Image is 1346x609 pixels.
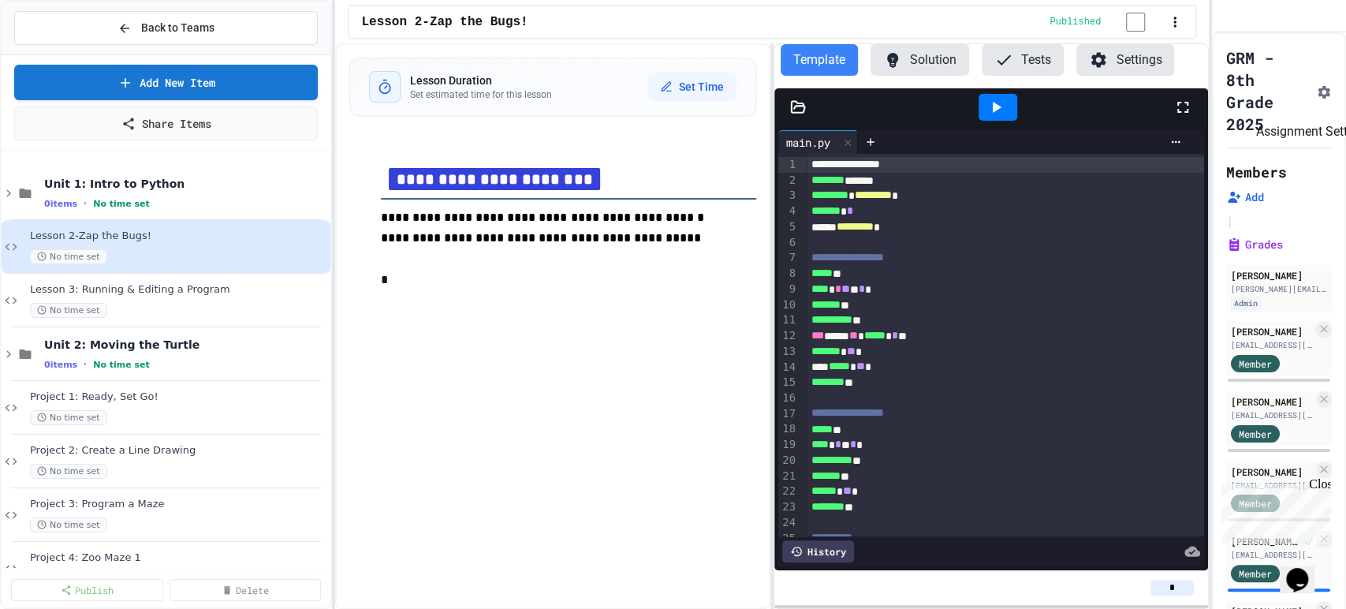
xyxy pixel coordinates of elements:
[30,444,327,458] span: Project 2: Create a Line Drawing
[778,188,798,204] div: 3
[982,44,1064,76] button: Tests
[93,199,150,209] span: No time set
[778,235,798,251] div: 6
[30,249,107,264] span: No time set
[11,579,163,601] a: Publish
[30,551,327,565] span: Project 4: Zoo Maze 1
[778,219,798,235] div: 5
[781,44,858,76] button: Template
[410,73,552,88] h3: Lesson Duration
[44,199,77,209] span: 0 items
[778,134,838,151] div: main.py
[1226,47,1310,135] h1: GRM - 8th Grade 2025
[1231,283,1327,295] div: [PERSON_NAME][EMAIL_ADDRESS][PERSON_NAME][DOMAIN_NAME]
[778,297,798,313] div: 10
[170,579,322,601] a: Delete
[1107,13,1164,32] input: publish toggle
[1050,12,1164,32] div: Content is published and visible to students
[141,20,214,36] span: Back to Teams
[778,531,798,547] div: 25
[1226,211,1234,230] span: |
[778,312,798,328] div: 11
[1231,268,1327,282] div: [PERSON_NAME]
[1239,566,1272,581] span: Member
[93,360,150,370] span: No time set
[778,421,798,437] div: 18
[1239,427,1272,441] span: Member
[1239,357,1272,371] span: Member
[778,344,798,360] div: 13
[84,197,87,210] span: •
[30,283,327,297] span: Lesson 3: Running & Editing a Program
[1280,546,1330,593] iframe: chat widget
[647,73,736,101] button: Set Time
[778,437,798,453] div: 19
[778,266,798,282] div: 8
[778,173,798,189] div: 2
[14,65,318,100] a: Add New Item
[778,375,798,390] div: 15
[871,44,969,76] button: Solution
[1316,81,1332,100] button: Assignment Settings
[1231,394,1313,409] div: [PERSON_NAME]
[30,464,107,479] span: No time set
[778,390,798,406] div: 16
[1231,409,1313,421] div: [EMAIL_ADDRESS][DOMAIN_NAME]
[778,250,798,266] div: 7
[30,410,107,425] span: No time set
[1226,237,1283,252] button: Grades
[30,303,107,318] span: No time set
[778,515,798,531] div: 24
[361,13,528,32] span: Lesson 2-Zap the Bugs!
[1231,549,1313,561] div: [EMAIL_ADDRESS][DOMAIN_NAME]
[84,358,87,371] span: •
[30,230,327,243] span: Lesson 2-Zap the Bugs!
[778,282,798,297] div: 9
[1226,189,1264,205] button: Add
[410,88,552,101] p: Set estimated time for this lesson
[778,484,798,499] div: 22
[1231,465,1313,479] div: [PERSON_NAME]
[44,338,327,352] span: Unit 2: Moving the Turtle
[778,453,798,469] div: 20
[44,360,77,370] span: 0 items
[1050,16,1101,28] span: Published
[1231,324,1313,338] div: [PERSON_NAME]
[1215,477,1330,544] iframe: chat widget
[1226,161,1287,183] h2: Members
[778,499,798,515] div: 23
[778,328,798,344] div: 12
[778,157,798,173] div: 1
[778,360,798,375] div: 14
[30,498,327,511] span: Project 3: Program a Maze
[14,106,318,140] a: Share Items
[1231,297,1261,310] div: Admin
[30,517,107,532] span: No time set
[44,177,327,191] span: Unit 1: Intro to Python
[1076,44,1174,76] button: Settings
[778,130,858,154] div: main.py
[778,469,798,484] div: 21
[778,406,798,422] div: 17
[6,6,109,100] div: Chat with us now!Close
[30,390,327,404] span: Project 1: Ready, Set Go!
[1231,339,1313,351] div: [EMAIL_ADDRESS][DOMAIN_NAME]
[14,11,318,45] button: Back to Teams
[778,204,798,219] div: 4
[782,540,854,562] div: History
